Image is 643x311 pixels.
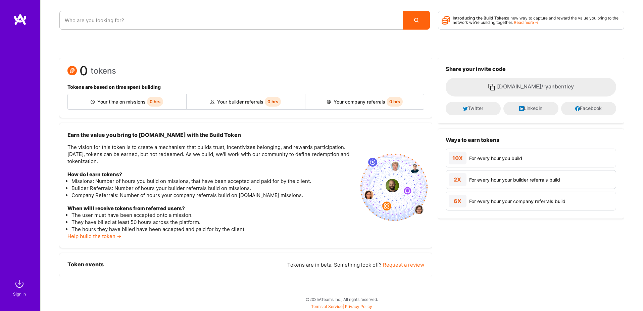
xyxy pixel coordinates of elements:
h4: How do I earn tokens? [67,171,355,178]
span: 0 [80,67,88,74]
div: For every hour your company referrals build [469,198,565,205]
h4: Tokens are based on time spent building [67,84,424,90]
span: Tokens are in beta. Something look off? [287,262,382,268]
li: Company Referrals: Number of hours your company referrals build on [DOMAIN_NAME] missions. [71,192,355,199]
h3: Ways to earn tokens [446,137,616,143]
i: icon Copy [488,83,496,91]
li: Builder Referrals: Number of hours your builder referrals build on missions. [71,185,355,192]
span: a new way to capture and reward the value you bring to the network we're building together. [453,15,619,25]
button: Twitter [446,102,501,115]
span: 0 hrs [147,97,163,107]
a: Help build the token → [67,233,121,239]
li: The user must have been accepted onto a mission. [71,211,355,219]
a: Terms of Service [311,304,343,309]
img: profile [386,179,399,192]
h3: Share your invite code [446,66,616,72]
span: tokens [91,67,116,74]
span: 0 hrs [265,97,281,107]
img: sign in [13,277,26,290]
strong: Introducing the Build Token: [453,15,507,21]
div: Your time on missions [68,94,187,109]
li: Missions: Number of hours you build on missions, that have been accepted and paid for by the client. [71,178,355,185]
i: icon Points [442,14,450,27]
h4: When will I receive tokens from referred users? [67,205,355,211]
button: Linkedin [503,102,558,115]
p: The vision for this token is to create a mechanism that builds trust, incentivizes belonging, and... [67,144,355,165]
span: | [311,304,372,309]
img: logo [13,13,27,26]
img: Builder referral icon [210,100,214,104]
div: For every hour your builder referrals build [469,176,560,183]
i: icon Search [414,18,419,23]
div: For every hour you build [469,155,522,162]
div: Your builder referrals [187,94,305,109]
li: The hours they have billed have been accepted and paid for by the client. [71,226,355,233]
span: 0 hrs [387,97,403,107]
li: They have billed at least 50 hours across the platform. [71,219,355,226]
h3: Token events [67,261,104,268]
input: Who are you looking for? [65,12,398,29]
div: © 2025 ATeams Inc., All rights reserved. [40,291,643,308]
img: invite [360,154,428,221]
div: 2X [449,173,466,186]
img: Token icon [67,66,77,75]
a: sign inSign In [14,277,26,298]
button: Facebook [561,102,616,115]
img: Builder icon [91,100,95,104]
button: [DOMAIN_NAME]/ryanbentley [446,78,616,96]
div: Sign In [13,290,26,298]
i: icon Facebook [575,106,580,111]
h3: Earn the value you bring to [DOMAIN_NAME] with the Build Token [67,131,355,139]
i: icon Twitter [463,106,468,111]
img: Company referral icon [327,100,331,104]
a: Privacy Policy [345,304,372,309]
a: Read more → [514,20,539,25]
a: Request a review [383,262,424,268]
i: icon LinkedInDark [519,106,524,111]
div: 6X [449,195,466,207]
div: 10X [449,152,466,164]
div: Your company referrals [305,94,424,109]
